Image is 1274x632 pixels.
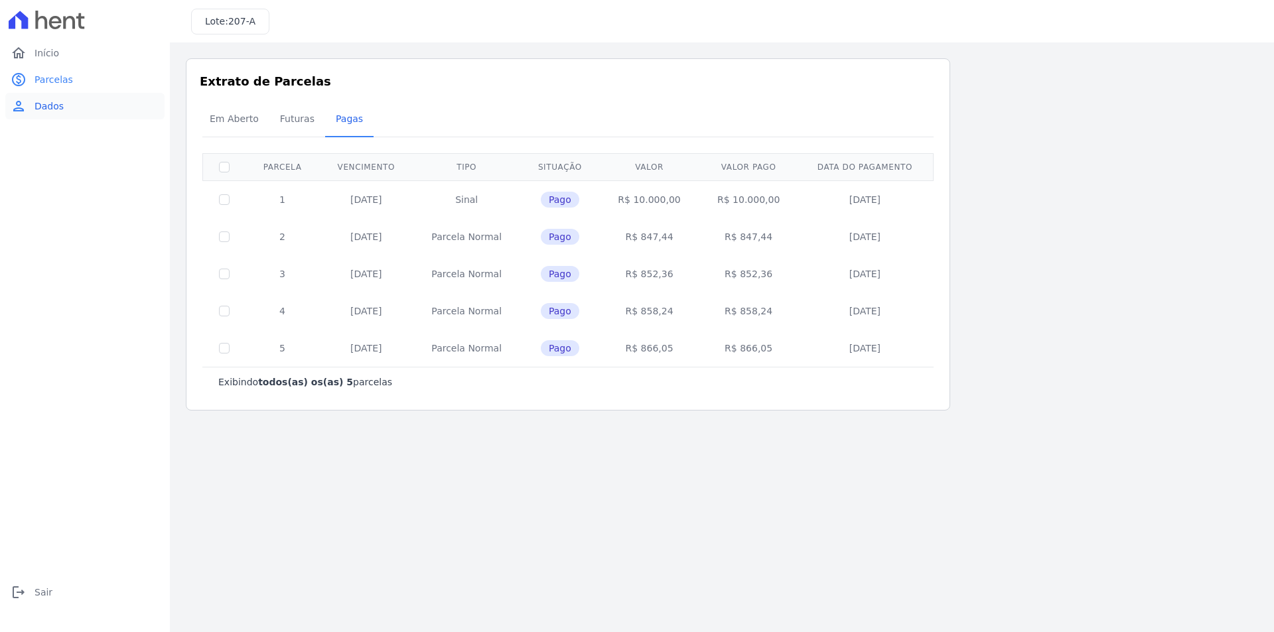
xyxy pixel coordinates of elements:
td: 2 [246,218,319,255]
a: Futuras [269,103,325,137]
td: R$ 852,36 [699,255,798,292]
td: Parcela Normal [413,292,520,330]
span: Sair [35,586,52,599]
a: logoutSair [5,579,165,605]
b: todos(as) os(as) 5 [258,377,353,387]
span: Dados [35,99,64,113]
td: R$ 866,05 [600,330,699,367]
td: R$ 847,44 [600,218,699,255]
span: Em Aberto [202,105,267,132]
a: Pagas [325,103,374,137]
td: Parcela Normal [413,255,520,292]
th: Data do pagamento [798,153,932,180]
span: Pago [541,229,579,245]
td: [DATE] [798,330,932,367]
td: R$ 10.000,00 [699,180,798,218]
td: [DATE] [319,180,413,218]
h3: Extrato de Parcelas [200,72,936,90]
span: 207-A [228,16,255,27]
td: [DATE] [798,292,932,330]
td: Parcela Normal [413,218,520,255]
th: Valor pago [699,153,798,180]
td: [DATE] [319,255,413,292]
td: [DATE] [798,180,932,218]
td: 3 [246,255,319,292]
td: R$ 858,24 [600,292,699,330]
input: Só é possível selecionar pagamentos em aberto [219,269,230,279]
td: 5 [246,330,319,367]
td: [DATE] [319,330,413,367]
input: Só é possível selecionar pagamentos em aberto [219,343,230,353]
a: Em Aberto [199,103,269,137]
i: home [11,45,27,61]
th: Situação [520,153,600,180]
td: Parcela Normal [413,330,520,367]
span: Pago [541,192,579,208]
td: R$ 847,44 [699,218,798,255]
h3: Lote: [205,15,255,29]
td: [DATE] [798,255,932,292]
td: R$ 852,36 [600,255,699,292]
p: Exibindo parcelas [218,375,392,389]
th: Parcela [246,153,319,180]
td: [DATE] [798,218,932,255]
td: Sinal [413,180,520,218]
td: R$ 10.000,00 [600,180,699,218]
td: R$ 866,05 [699,330,798,367]
i: logout [11,584,27,600]
span: Pago [541,340,579,356]
span: Futuras [272,105,322,132]
th: Vencimento [319,153,413,180]
input: Só é possível selecionar pagamentos em aberto [219,231,230,242]
span: Início [35,46,59,60]
span: Pago [541,266,579,282]
a: paidParcelas [5,66,165,93]
td: 4 [246,292,319,330]
td: [DATE] [319,292,413,330]
input: Só é possível selecionar pagamentos em aberto [219,194,230,205]
span: Pago [541,303,579,319]
th: Tipo [413,153,520,180]
i: person [11,98,27,114]
th: Valor [600,153,699,180]
a: homeInício [5,40,165,66]
span: Pagas [328,105,371,132]
span: Parcelas [35,73,73,86]
td: 1 [246,180,319,218]
td: R$ 858,24 [699,292,798,330]
input: Só é possível selecionar pagamentos em aberto [219,306,230,316]
i: paid [11,72,27,88]
td: [DATE] [319,218,413,255]
a: personDados [5,93,165,119]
